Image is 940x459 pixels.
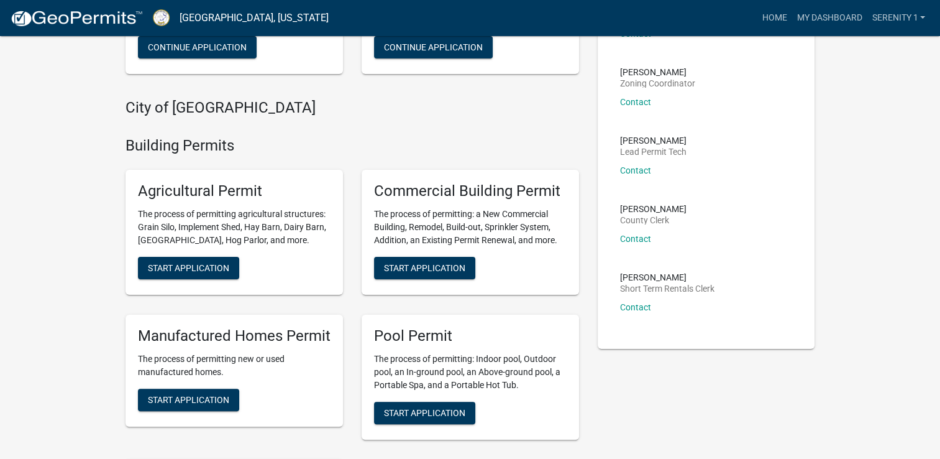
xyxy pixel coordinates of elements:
[620,205,687,213] p: [PERSON_NAME]
[374,327,567,345] h5: Pool Permit
[125,137,579,155] h4: Building Permits
[384,262,465,272] span: Start Application
[125,99,579,117] h4: City of [GEOGRAPHIC_DATA]
[374,36,493,58] button: Continue Application
[757,6,792,30] a: Home
[620,68,695,76] p: [PERSON_NAME]
[384,407,465,417] span: Start Application
[620,165,651,175] a: Contact
[620,302,651,312] a: Contact
[620,216,687,225] p: County Clerk
[138,36,257,58] button: Continue Application
[620,234,651,244] a: Contact
[153,9,170,26] img: Putnam County, Georgia
[620,273,714,282] p: [PERSON_NAME]
[148,394,229,404] span: Start Application
[620,136,687,145] p: [PERSON_NAME]
[620,147,687,156] p: Lead Permit Tech
[620,97,651,107] a: Contact
[180,7,329,29] a: [GEOGRAPHIC_DATA], [US_STATE]
[374,208,567,247] p: The process of permitting: a New Commercial Building, Remodel, Build-out, Sprinkler System, Addit...
[138,353,331,379] p: The process of permitting new or used manufactured homes.
[138,182,331,200] h5: Agricultural Permit
[374,402,475,424] button: Start Application
[792,6,867,30] a: My Dashboard
[620,79,695,88] p: Zoning Coordinator
[148,262,229,272] span: Start Application
[374,353,567,392] p: The process of permitting: Indoor pool, Outdoor pool, an In-ground pool, an Above-ground pool, a ...
[138,257,239,279] button: Start Application
[138,208,331,247] p: The process of permitting agricultural structures: Grain Silo, Implement Shed, Hay Barn, Dairy Ba...
[620,284,714,293] p: Short Term Rentals Clerk
[867,6,930,30] a: Serenity 1
[138,389,239,411] button: Start Application
[374,182,567,200] h5: Commercial Building Permit
[138,327,331,345] h5: Manufactured Homes Permit
[374,257,475,279] button: Start Application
